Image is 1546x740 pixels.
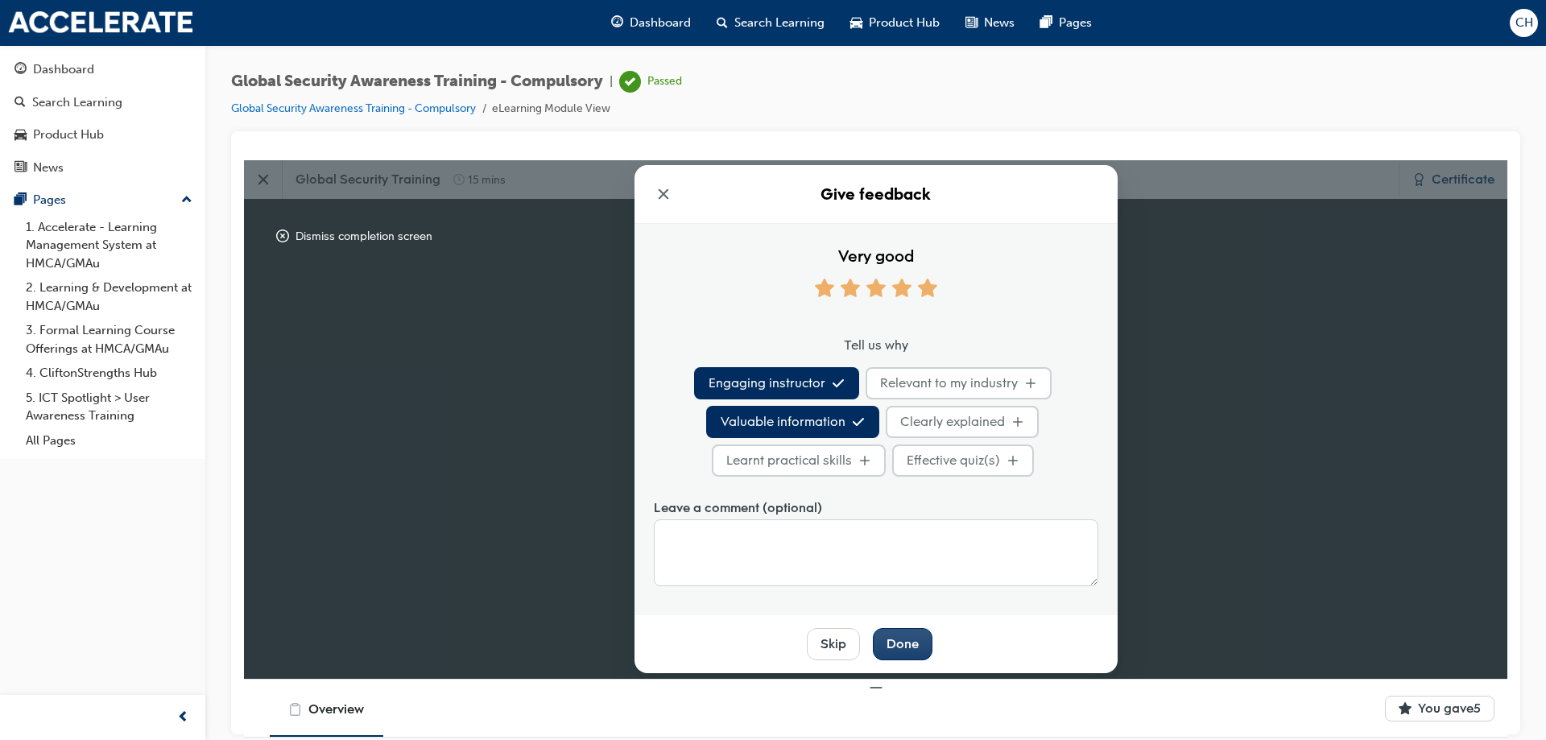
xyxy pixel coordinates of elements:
[14,96,26,110] span: search-icon
[32,93,122,112] div: Search Learning
[1515,14,1533,32] span: CH
[656,252,761,271] span: Clearly explained
[177,708,189,728] span: prev-icon
[984,14,1015,32] span: News
[717,13,728,33] span: search-icon
[1174,539,1237,557] span: You gave 5
[6,52,199,185] button: DashboardSearch LearningProduct HubNews
[482,291,608,309] span: Learnt practical skills
[6,88,199,118] a: Search Learning
[503,85,761,107] span: Very good
[52,68,188,84] span: Dismiss completion screen
[410,339,854,360] span: Leave a comment (optional)
[1510,9,1538,37] button: CH
[1141,535,1250,561] button: You gave5
[8,11,193,34] img: accelerate-hmca
[704,6,837,39] a: search-iconSearch Learning
[19,428,199,453] a: All Pages
[6,185,199,215] button: Pages
[619,71,641,93] span: learningRecordVerb_PASS-icon
[14,63,27,77] span: guage-icon
[850,13,862,33] span: car-icon
[869,14,940,32] span: Product Hub
[231,101,476,115] a: Global Security Awareness Training - Compulsory
[734,14,825,32] span: Search Learning
[6,153,199,183] a: News
[643,475,675,493] div: Done
[14,128,27,143] span: car-icon
[19,361,199,386] a: 4. CliftonStrengths Hub
[837,6,953,39] a: car-iconProduct Hub
[577,475,602,493] div: Skip
[663,291,756,309] span: Effective quiz(s)
[492,100,610,118] li: eLearning Module View
[33,159,64,177] div: News
[577,22,687,46] span: Give feedback
[19,275,199,318] a: 2. Learning & Development at HMCA/GMAu
[600,176,664,194] span: Tell us why
[610,72,613,91] span: |
[231,72,603,91] span: Global Security Awareness Training - Compulsory
[1027,6,1105,39] a: pages-iconPages
[647,74,682,89] div: Passed
[636,213,774,232] span: Relevant to my industry
[14,161,27,176] span: news-icon
[33,191,66,209] div: Pages
[6,55,199,85] a: Dashboard
[598,6,704,39] a: guage-iconDashboard
[19,215,199,276] a: 1. Accelerate - Learning Management System at HMCA/GMAu
[19,386,199,428] a: 5. ICT Spotlight > User Awareness Training
[611,13,623,33] span: guage-icon
[403,18,436,50] button: Close dialog
[26,523,139,577] button: Overview
[953,6,1027,39] a: news-iconNews
[1059,14,1092,32] span: Pages
[64,539,120,558] span: Overview
[630,14,691,32] span: Dashboard
[6,120,199,150] a: Product Hub
[19,318,199,361] a: 3. Formal Learning Course Offerings at HMCA/GMAu
[14,193,27,208] span: pages-icon
[965,13,978,33] span: news-icon
[19,60,201,92] button: Close
[629,468,688,500] button: Done
[33,60,94,79] div: Dashboard
[563,468,616,500] button: Skip
[181,190,192,211] span: up-icon
[465,213,581,232] span: Engaging instructor
[33,126,104,144] div: Product Hub
[477,252,601,271] span: Valuable information
[1040,13,1052,33] span: pages-icon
